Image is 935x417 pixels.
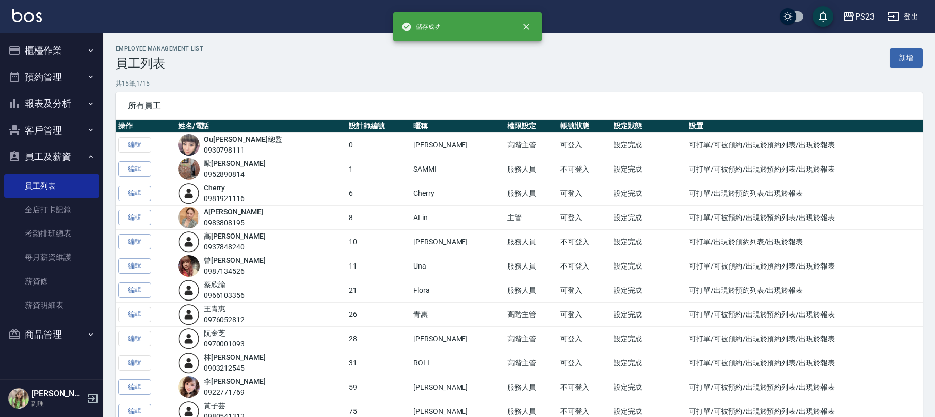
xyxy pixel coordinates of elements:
[118,186,151,202] a: 編輯
[558,120,611,133] th: 帳號狀態
[178,134,200,156] img: avatar.jpeg
[204,266,266,277] div: 0987134526
[611,278,686,303] td: 設定完成
[346,254,411,278] td: 11
[558,327,611,351] td: 可登入
[505,120,558,133] th: 權限設定
[204,329,225,337] a: 阮金芝
[204,402,225,410] a: 黃子芸
[116,79,923,88] p: 共 15 筆, 1 / 15
[505,351,558,375] td: 高階主管
[558,278,611,303] td: 可登入
[686,206,923,230] td: 可打單/可被預約/出現於預約列表/出現於報表
[4,321,99,348] button: 商品管理
[128,101,910,111] span: 所有員工
[118,210,151,226] a: 編輯
[204,353,266,361] a: 林[PERSON_NAME]
[204,339,245,349] div: 0970001093
[611,230,686,254] td: 設定完成
[204,208,263,216] a: A[PERSON_NAME]
[411,230,505,254] td: [PERSON_NAME]
[178,158,200,180] img: avatar.jpeg
[4,37,99,64] button: 櫃檯作業
[116,45,203,52] h2: Employee Management List
[686,303,923,327] td: 可打單/可被預約/出現於預約列表/出現於報表
[204,377,266,386] a: 李[PERSON_NAME]
[505,206,558,230] td: 主管
[204,184,225,192] a: Cherry
[890,48,923,68] a: 新增
[813,6,833,27] button: save
[346,327,411,351] td: 28
[346,133,411,157] td: 0
[505,254,558,278] td: 服務人員
[401,22,441,32] span: 儲存成功
[204,280,225,289] a: 蔡欣諭
[204,193,245,204] div: 0981921116
[686,157,923,181] td: 可打單/可被預約/出現於預約列表/出現於報表
[505,230,558,254] td: 服務人員
[178,279,200,301] img: user-login-man-human-body-mobile-person-512.png
[346,206,411,230] td: 8
[505,181,558,206] td: 服務人員
[31,399,84,408] p: 副理
[4,198,99,222] a: 全店打卡記錄
[4,174,99,198] a: 員工列表
[118,282,151,298] a: 編輯
[505,375,558,399] td: 服務人員
[611,181,686,206] td: 設定完成
[686,351,923,375] td: 可打單/可被預約/出現於預約列表/出現於報表
[686,230,923,254] td: 可打單/出現於預約列表/出現於報表
[346,351,411,375] td: 31
[855,10,875,23] div: PS23
[175,120,347,133] th: 姓名/電話
[611,254,686,278] td: 設定完成
[686,181,923,206] td: 可打單/出現於預約列表/出現於報表
[558,206,611,230] td: 可登入
[411,375,505,399] td: [PERSON_NAME]
[346,181,411,206] td: 6
[4,222,99,245] a: 考勤排班總表
[411,120,505,133] th: 暱稱
[346,230,411,254] td: 10
[611,157,686,181] td: 設定完成
[204,290,245,301] div: 0966103356
[558,133,611,157] td: 可登入
[558,303,611,327] td: 可登入
[505,303,558,327] td: 高階主管
[178,376,200,398] img: avatar.jpeg
[178,207,200,228] img: avatar.jpeg
[4,90,99,117] button: 報表及分析
[686,327,923,351] td: 可打單/可被預約/出現於預約列表/出現於報表
[411,133,505,157] td: [PERSON_NAME]
[611,133,686,157] td: 設定完成
[515,15,538,38] button: close
[116,120,175,133] th: 操作
[611,120,686,133] th: 設定狀態
[118,161,151,177] a: 編輯
[505,157,558,181] td: 服務人員
[346,278,411,303] td: 21
[883,7,923,26] button: 登出
[411,254,505,278] td: Una
[178,231,200,253] img: user-login-man-human-body-mobile-person-512.png
[204,169,266,180] div: 0952890814
[204,145,282,156] div: 0930798111
[611,351,686,375] td: 設定完成
[686,278,923,303] td: 可打單/出現於預約列表/出現於報表
[839,6,879,27] button: PS23
[411,278,505,303] td: Flora
[4,245,99,269] a: 每月薪資維護
[178,328,200,349] img: user-login-man-human-body-mobile-person-512.png
[505,278,558,303] td: 服務人員
[411,327,505,351] td: [PERSON_NAME]
[31,389,84,399] h5: [PERSON_NAME]
[411,157,505,181] td: SAMMI
[346,375,411,399] td: 59
[204,387,266,398] div: 0922771769
[204,256,266,264] a: 曾[PERSON_NAME]
[204,159,266,168] a: 歐[PERSON_NAME]
[4,270,99,293] a: 薪資條
[505,327,558,351] td: 高階主管
[686,120,923,133] th: 設置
